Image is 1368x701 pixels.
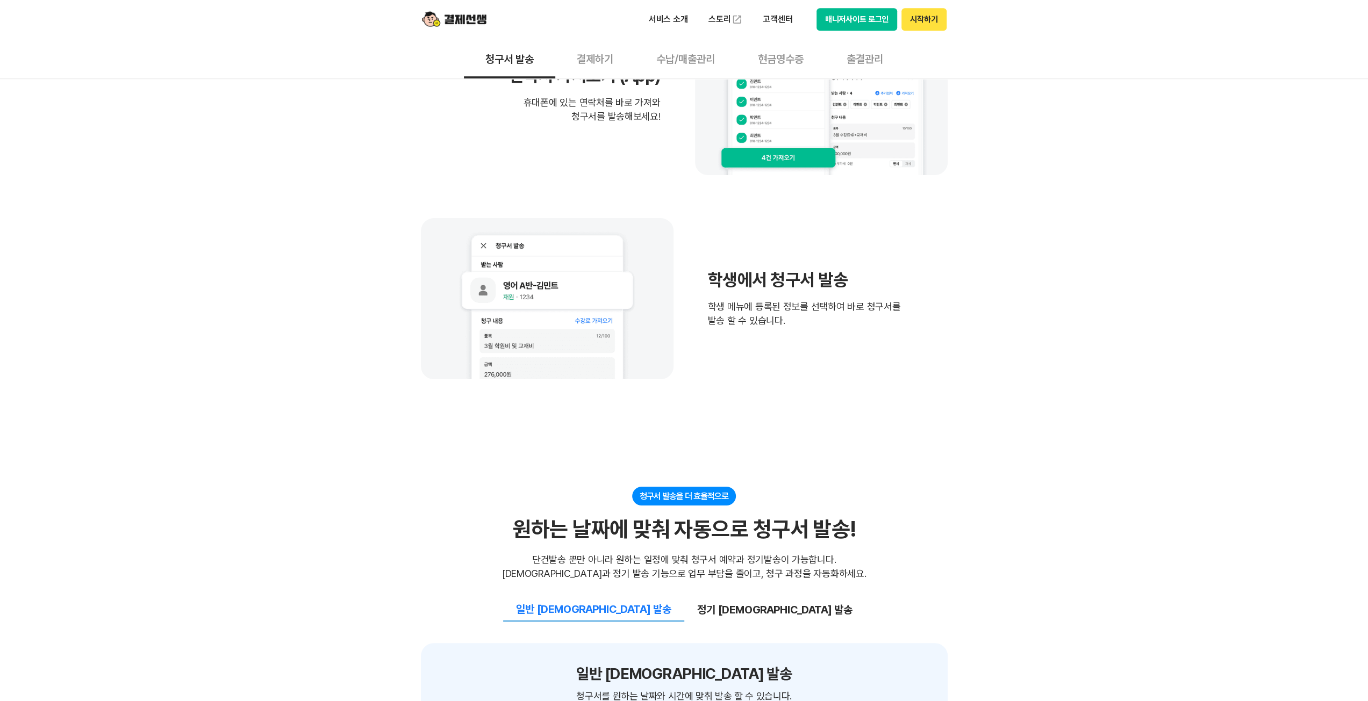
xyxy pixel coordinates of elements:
div: 원하는 날짜에 맞춰 자동으로 청구서 발송! [512,516,855,542]
img: 연락처 가져오기 [695,13,948,175]
button: 출결관리 [825,39,905,78]
button: 일반 [DEMOGRAPHIC_DATA] 발송 [503,598,684,621]
p: 고객센터 [755,10,800,29]
div: 청구서 발송을 더 효율적으로 [632,487,736,505]
p: 서비스 소개 [641,10,696,29]
img: 외부 도메인 오픈 [732,14,742,25]
h3: 학생에서 청구서 발송 [708,270,901,290]
a: 스토리 [701,9,750,30]
img: 학생 관리 [421,218,674,379]
button: 결제하기 [555,39,635,78]
div: 단건발송 뿐만 아니라 원하는 일정에 맞춰 청구서 예약과 정기발송이 가능합니다. [DEMOGRAPHIC_DATA]과 정기 발송 기능으로 업무 부담을 줄이고, 청구 과정을 자동화... [502,553,866,581]
h3: 일반 [DEMOGRAPHIC_DATA] 발송 [576,664,792,683]
button: 수납/매출관리 [635,39,736,78]
span: 학생 메뉴에 등록된 정보를 선택하여 바로 청구서를 발송 할 수 있습니다. [708,300,901,328]
button: 청구서 발송 [464,39,555,78]
span: 휴대폰에 있는 연락처를 바로 가져와 청구서를 발송해보세요! [508,96,660,124]
img: logo [422,9,486,30]
button: 매니저사이트 로그인 [816,8,898,31]
button: 정기 [DEMOGRAPHIC_DATA] 발송 [684,598,865,621]
button: 시작하기 [901,8,946,31]
button: 현금영수증 [736,39,825,78]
